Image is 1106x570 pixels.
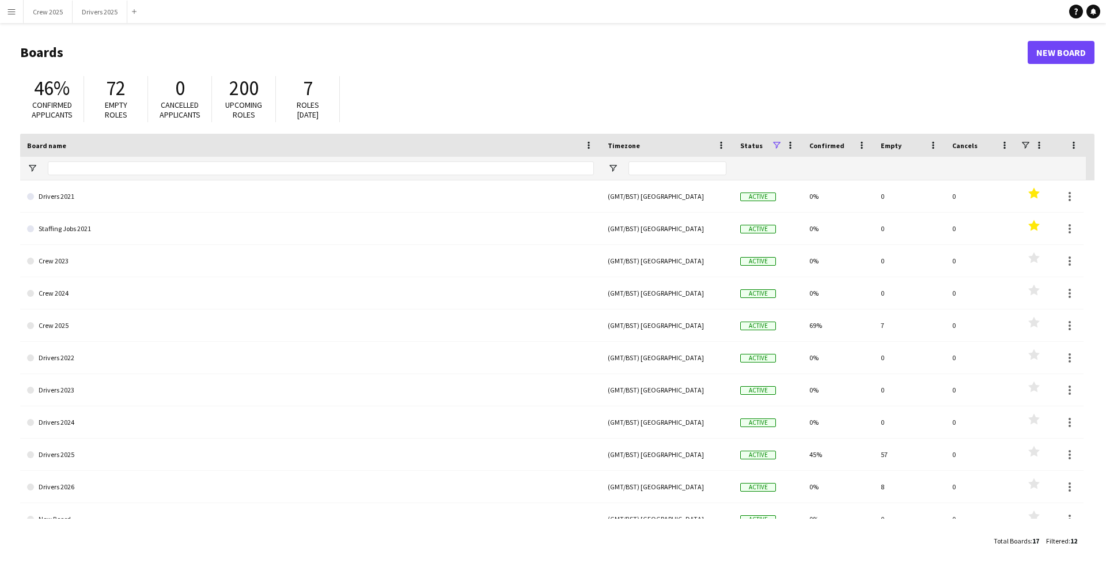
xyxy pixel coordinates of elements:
div: 0% [802,277,874,309]
button: Open Filter Menu [608,163,618,173]
div: 0 [874,342,945,373]
span: Active [740,257,776,266]
span: Cancelled applicants [160,100,200,120]
div: 0 [874,503,945,535]
button: Drivers 2025 [73,1,127,23]
span: 7 [303,76,313,101]
span: 17 [1032,537,1039,545]
div: 45% [802,439,874,470]
span: Board name [27,141,66,150]
div: 0 [874,213,945,244]
span: 12 [1070,537,1077,545]
div: (GMT/BST) [GEOGRAPHIC_DATA] [601,374,733,406]
div: : [994,530,1039,552]
div: 57 [874,439,945,470]
div: 0 [874,245,945,277]
div: (GMT/BST) [GEOGRAPHIC_DATA] [601,439,733,470]
div: 0 [945,309,1017,341]
div: 0% [802,245,874,277]
div: 0 [945,277,1017,309]
a: Drivers 2025 [27,439,594,471]
div: 7 [874,309,945,341]
div: 0 [945,245,1017,277]
input: Timezone Filter Input [628,161,726,175]
a: New Board [1028,41,1094,64]
a: Drivers 2026 [27,471,594,503]
div: 0% [802,180,874,212]
span: Filtered [1046,537,1069,545]
div: 0% [802,503,874,535]
div: 0% [802,471,874,503]
button: Open Filter Menu [27,163,37,173]
span: Active [740,192,776,201]
div: 0 [874,406,945,438]
div: 0 [945,406,1017,438]
div: 0% [802,374,874,406]
span: 72 [106,76,126,101]
div: 69% [802,309,874,341]
div: 0 [874,180,945,212]
span: Active [740,418,776,427]
div: (GMT/BST) [GEOGRAPHIC_DATA] [601,471,733,503]
span: Active [740,322,776,330]
div: (GMT/BST) [GEOGRAPHIC_DATA] [601,245,733,277]
span: Active [740,354,776,363]
a: Crew 2023 [27,245,594,277]
div: 0% [802,342,874,373]
div: : [1046,530,1077,552]
div: (GMT/BST) [GEOGRAPHIC_DATA] [601,503,733,535]
div: (GMT/BST) [GEOGRAPHIC_DATA] [601,406,733,438]
span: 0 [175,76,185,101]
a: Crew 2025 [27,309,594,342]
a: Drivers 2024 [27,406,594,439]
a: Drivers 2021 [27,180,594,213]
div: 8 [874,471,945,503]
span: Empty [881,141,902,150]
div: (GMT/BST) [GEOGRAPHIC_DATA] [601,213,733,244]
span: Active [740,289,776,298]
span: Cancels [952,141,978,150]
a: Crew 2024 [27,277,594,309]
div: (GMT/BST) [GEOGRAPHIC_DATA] [601,342,733,373]
span: Active [740,386,776,395]
span: Active [740,515,776,524]
div: 0 [945,503,1017,535]
span: Active [740,483,776,492]
span: Roles [DATE] [297,100,319,120]
div: (GMT/BST) [GEOGRAPHIC_DATA] [601,180,733,212]
a: Drivers 2023 [27,374,594,406]
div: 0 [945,342,1017,373]
span: Upcoming roles [225,100,262,120]
span: Confirmed [809,141,844,150]
span: Status [740,141,763,150]
a: Drivers 2022 [27,342,594,374]
span: Active [740,225,776,233]
span: Active [740,451,776,459]
div: (GMT/BST) [GEOGRAPHIC_DATA] [601,277,733,309]
a: New Board [27,503,594,535]
span: Empty roles [105,100,127,120]
a: Staffing Jobs 2021 [27,213,594,245]
div: 0 [874,374,945,406]
div: 0% [802,213,874,244]
span: 200 [229,76,259,101]
div: 0 [945,374,1017,406]
div: 0 [945,180,1017,212]
div: 0 [945,213,1017,244]
div: 0 [874,277,945,309]
h1: Boards [20,44,1028,61]
div: 0 [945,439,1017,470]
span: Timezone [608,141,640,150]
input: Board name Filter Input [48,161,594,175]
div: 0% [802,406,874,438]
button: Crew 2025 [24,1,73,23]
div: (GMT/BST) [GEOGRAPHIC_DATA] [601,309,733,341]
span: Total Boards [994,537,1031,545]
span: Confirmed applicants [32,100,73,120]
span: 46% [34,76,70,101]
div: 0 [945,471,1017,503]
